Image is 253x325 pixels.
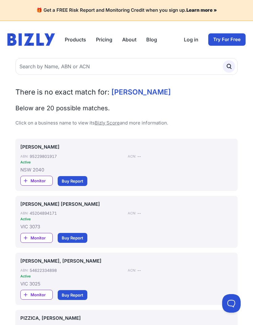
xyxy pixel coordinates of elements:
a: Log in [184,36,198,43]
div: ABN: [20,211,28,215]
span: Below are 20 possible matches. [15,104,110,112]
a: Try For Free [208,33,246,46]
span: Monitor [31,235,52,241]
a: Monitor [20,290,53,300]
div: ABN: [20,154,28,158]
div: -- [137,210,141,216]
span: There is no exact match for: [15,88,110,96]
div: 54622334898 [30,267,57,273]
a: About [122,36,136,43]
a: Buy Report [58,233,87,243]
iframe: Toggle Customer Support [222,294,241,313]
div: VIC 3073 [20,223,233,230]
span: Monitor [31,178,52,184]
a: [PERSON_NAME] [PERSON_NAME] [20,201,233,208]
a: Learn more » [186,7,217,13]
a: Buy Report [58,290,87,300]
a: [PERSON_NAME] [20,144,233,151]
span: Monitor [31,292,52,298]
div: -- [137,267,141,273]
button: Products [65,36,86,43]
a: Pricing [96,36,112,43]
div: Active [20,161,125,164]
div: 95229801917 [30,153,57,159]
div: ACN: [128,268,136,272]
div: Active [20,275,125,278]
a: Monitor [20,176,53,186]
a: PIZZICA, [PERSON_NAME] [20,315,233,322]
a: Blog [146,36,157,43]
div: VIC 3025 [20,281,233,288]
div: 45204894171 [30,210,57,216]
div: Active [20,217,125,221]
span: [PERSON_NAME] [111,88,171,96]
div: ACN: [128,211,136,215]
a: Buy Report [58,176,87,186]
div: ACN: [128,154,136,158]
p: Click on a business name to view its and more information. [15,120,238,127]
h4: 🎁 Get a FREE Risk Report and Monitoring Credit when you sign up. [7,7,246,13]
div: ABN: [20,268,28,272]
a: Monitor [20,233,53,243]
a: [PERSON_NAME], [PERSON_NAME] [20,258,233,265]
input: Search by Name, ABN or ACN [15,58,238,75]
a: Bizly Score [95,120,120,126]
div: -- [137,153,141,159]
div: NSW 2040 [20,167,233,174]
